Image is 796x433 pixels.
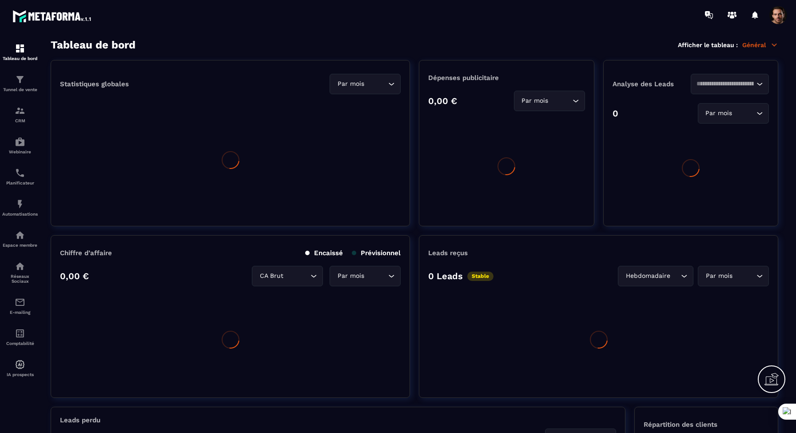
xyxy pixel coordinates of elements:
[2,274,38,284] p: Réseaux Sociaux
[2,290,38,321] a: emailemailE-mailing
[330,74,401,94] div: Search for option
[15,168,25,178] img: scheduler
[15,74,25,85] img: formation
[60,249,112,257] p: Chiffre d’affaire
[734,271,754,281] input: Search for option
[2,310,38,315] p: E-mailing
[2,254,38,290] a: social-networksocial-networkRéseaux Sociaux
[704,271,734,281] span: Par mois
[2,341,38,346] p: Comptabilité
[672,271,679,281] input: Search for option
[698,103,769,124] div: Search for option
[2,149,38,154] p: Webinaire
[644,421,769,429] p: Répartition des clients
[366,271,386,281] input: Search for option
[2,192,38,223] a: automationsautomationsAutomatisations
[613,80,691,88] p: Analyse des Leads
[428,271,463,281] p: 0 Leads
[618,266,693,286] div: Search for option
[467,272,494,281] p: Stable
[335,79,366,89] span: Par mois
[698,266,769,286] div: Search for option
[15,359,25,370] img: automations
[252,266,323,286] div: Search for option
[51,39,135,51] h3: Tableau de bord
[15,261,25,272] img: social-network
[15,297,25,308] img: email
[60,416,100,424] p: Leads perdu
[550,96,570,106] input: Search for option
[428,96,457,106] p: 0,00 €
[335,271,366,281] span: Par mois
[428,249,468,257] p: Leads reçus
[2,99,38,130] a: formationformationCRM
[514,91,585,111] div: Search for option
[613,108,618,119] p: 0
[352,249,401,257] p: Prévisionnel
[2,321,38,353] a: accountantaccountantComptabilité
[285,271,308,281] input: Search for option
[2,68,38,99] a: formationformationTunnel de vente
[60,271,89,281] p: 0,00 €
[691,74,769,94] div: Search for option
[15,43,25,54] img: formation
[60,80,129,88] p: Statistiques globales
[330,266,401,286] div: Search for option
[428,74,585,82] p: Dépenses publicitaire
[366,79,386,89] input: Search for option
[15,199,25,209] img: automations
[2,223,38,254] a: automationsautomationsEspace membre
[2,56,38,61] p: Tableau de bord
[2,243,38,248] p: Espace membre
[305,249,343,257] p: Encaissé
[734,108,754,118] input: Search for option
[2,87,38,92] p: Tunnel de vente
[704,108,734,118] span: Par mois
[15,328,25,339] img: accountant
[258,271,285,281] span: CA Brut
[2,130,38,161] a: automationsautomationsWebinaire
[2,118,38,123] p: CRM
[15,105,25,116] img: formation
[2,212,38,216] p: Automatisations
[2,180,38,185] p: Planificateur
[520,96,550,106] span: Par mois
[742,41,778,49] p: Général
[15,230,25,241] img: automations
[15,136,25,147] img: automations
[2,372,38,377] p: IA prospects
[624,271,672,281] span: Hebdomadaire
[696,79,754,89] input: Search for option
[2,161,38,192] a: schedulerschedulerPlanificateur
[12,8,92,24] img: logo
[678,41,738,48] p: Afficher le tableau :
[2,36,38,68] a: formationformationTableau de bord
